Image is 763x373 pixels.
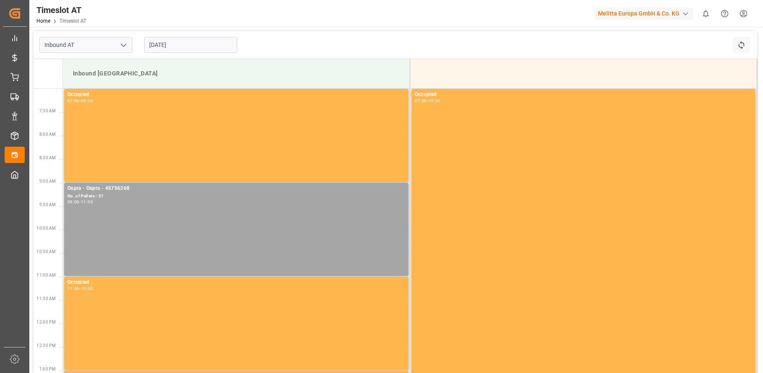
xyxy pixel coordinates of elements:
input: Type to search/select [39,37,132,53]
a: Home [36,18,50,24]
input: DD-MM-YYYY [144,37,237,53]
div: - [427,99,428,103]
span: 11:00 AM [36,273,56,277]
span: 8:00 AM [39,132,56,137]
div: Inbound [GEOGRAPHIC_DATA] [70,66,403,81]
button: open menu [117,39,129,52]
div: 09:00 [67,200,80,204]
div: - [80,287,81,290]
div: 13:00 [81,287,93,290]
div: 15:30 [428,99,440,103]
button: Help Center [715,4,734,23]
div: Occupied [67,278,405,287]
div: 11:00 [67,287,80,290]
div: Ospra - Ospra - 45756268 [67,184,405,193]
div: 09:00 [81,99,93,103]
span: 10:30 AM [36,249,56,254]
span: 9:00 AM [39,179,56,184]
span: 11:30 AM [36,296,56,301]
div: 07:00 [415,99,427,103]
button: show 0 new notifications [696,4,715,23]
button: Melitta Europa GmbH & Co. KG [595,5,696,21]
span: 12:00 PM [36,320,56,324]
div: Timeslot AT [36,4,86,16]
div: 11:00 [81,200,93,204]
span: 9:30 AM [39,202,56,207]
div: 07:00 [67,99,80,103]
div: - [80,99,81,103]
div: - [80,200,81,204]
div: Melitta Europa GmbH & Co. KG [595,8,693,20]
div: Occupied [67,91,405,99]
span: 1:00 PM [39,367,56,371]
span: 12:30 PM [36,343,56,348]
span: 8:30 AM [39,155,56,160]
div: No. of Pallets - 57 [67,193,405,200]
div: Occupied [415,91,752,99]
span: 10:00 AM [36,226,56,231]
span: 7:30 AM [39,109,56,113]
